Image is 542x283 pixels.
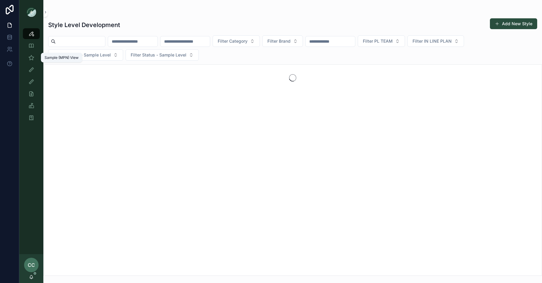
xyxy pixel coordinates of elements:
h1: Style Level Development [48,21,120,29]
div: scrollable content [19,24,43,131]
span: Filter Brand [267,38,291,44]
button: Select Button [213,35,260,47]
button: Select Button [262,35,303,47]
span: Filter IN LINE PLAN [413,38,452,44]
span: Filter PL TEAM [363,38,393,44]
button: Select Button [126,49,199,61]
span: Filter Status - Sample Level [131,52,186,58]
span: Filter Category [218,38,248,44]
button: Select Button [407,35,464,47]
span: CC [28,261,35,269]
div: Sample (MPN) View [45,55,79,60]
img: App logo [26,7,36,17]
span: Filter Season - Sample Level [53,52,111,58]
button: Select Button [358,35,405,47]
button: Add New Style [490,18,537,29]
button: Select Button [48,49,123,61]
